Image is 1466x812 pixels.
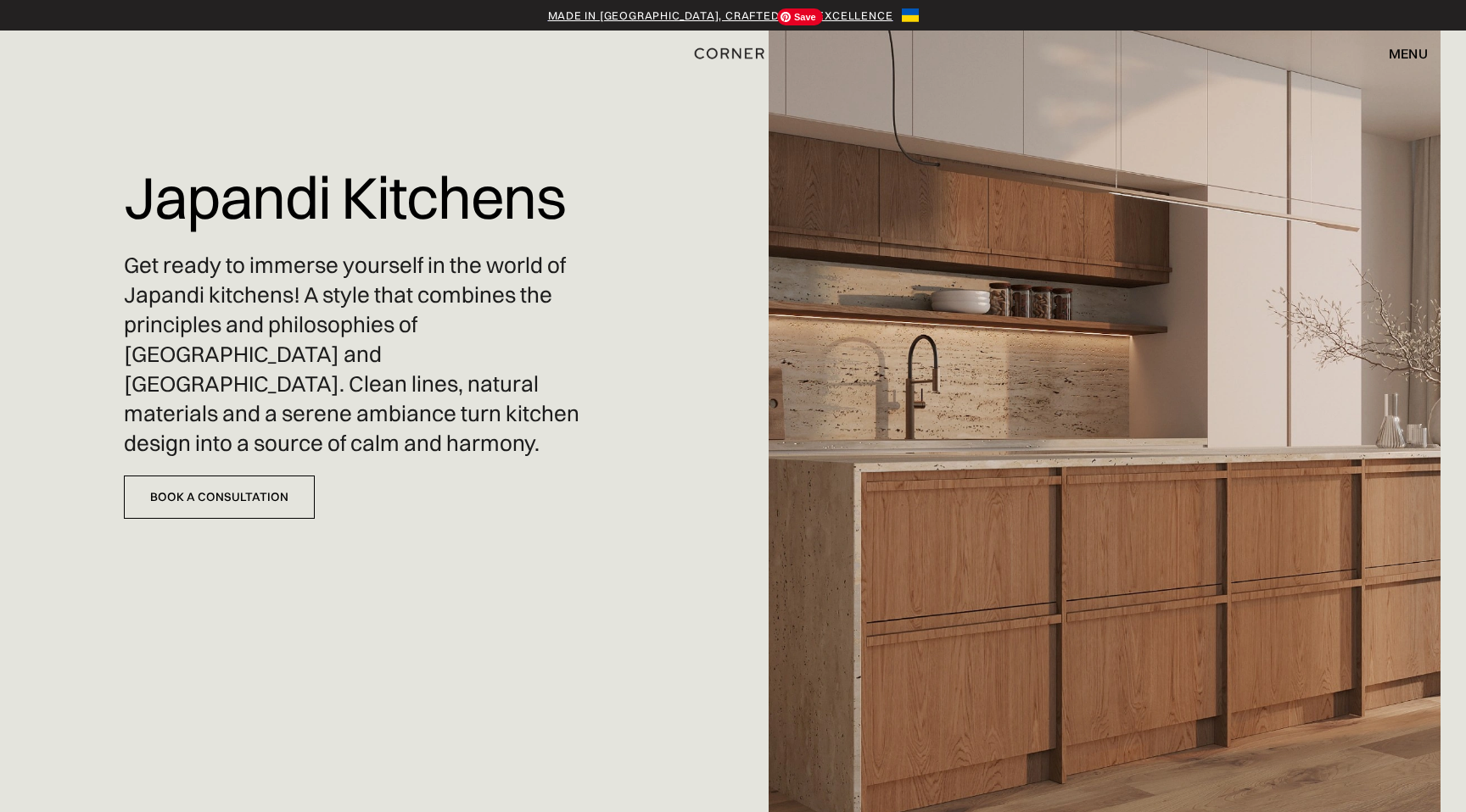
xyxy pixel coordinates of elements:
[1372,39,1428,68] div: menu
[548,7,893,24] a: Made in [GEOGRAPHIC_DATA], crafted with excellence
[124,153,566,242] h1: Japandi Kitchens
[777,8,823,25] span: Save
[672,42,794,64] a: home
[1389,47,1428,60] div: menu
[124,476,315,519] a: Book a Consultation
[124,251,599,459] p: Get ready to immerse yourself in the world of Japandi kitchens! A style that combines the princip...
